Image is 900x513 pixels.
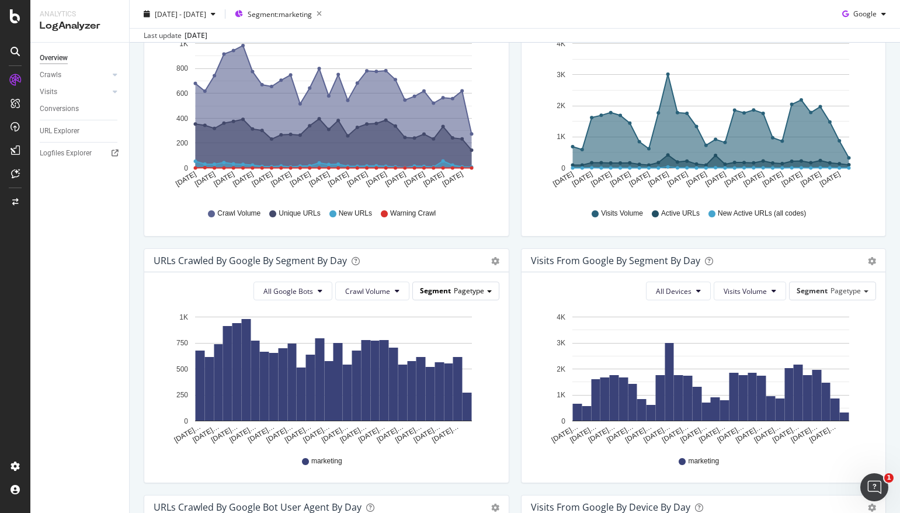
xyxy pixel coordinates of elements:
[571,170,594,188] text: [DATE]
[40,86,57,98] div: Visits
[40,125,79,137] div: URL Explorer
[248,9,312,19] span: Segment: marketing
[176,365,188,373] text: 500
[213,170,236,188] text: [DATE]
[155,9,206,19] span: [DATE] - [DATE]
[403,170,426,188] text: [DATE]
[179,313,188,321] text: 1K
[184,164,188,172] text: 0
[40,103,121,115] a: Conversions
[818,170,842,188] text: [DATE]
[797,286,828,296] span: Segment
[684,170,708,188] text: [DATE]
[551,170,575,188] text: [DATE]
[441,170,464,188] text: [DATE]
[557,133,565,141] text: 1K
[531,310,877,445] svg: A chart.
[154,35,499,197] svg: A chart.
[231,170,255,188] text: [DATE]
[561,417,565,425] text: 0
[176,339,188,347] text: 750
[217,209,260,219] span: Crawl Volume
[144,30,207,41] div: Last update
[420,286,451,296] span: Segment
[422,170,445,188] text: [DATE]
[561,164,565,172] text: 0
[868,504,876,512] div: gear
[557,71,565,79] text: 3K
[154,310,499,445] svg: A chart.
[742,170,765,188] text: [DATE]
[139,5,220,23] button: [DATE] - [DATE]
[184,417,188,425] text: 0
[531,501,690,513] div: Visits From Google By Device By Day
[647,170,670,188] text: [DATE]
[335,282,409,300] button: Crawl Volume
[557,391,565,399] text: 1K
[589,170,613,188] text: [DATE]
[176,89,188,98] text: 600
[176,115,188,123] text: 400
[799,170,822,188] text: [DATE]
[40,19,120,33] div: LogAnalyzer
[40,125,121,137] a: URL Explorer
[491,504,499,512] div: gear
[251,170,274,188] text: [DATE]
[365,170,388,188] text: [DATE]
[860,473,888,501] iframe: Intercom live chat
[491,257,499,265] div: gear
[761,170,784,188] text: [DATE]
[176,391,188,399] text: 250
[174,170,197,188] text: [DATE]
[263,286,313,296] span: All Google Bots
[384,170,407,188] text: [DATE]
[718,209,806,219] span: New Active URLs (all codes)
[722,170,746,188] text: [DATE]
[688,456,719,466] span: marketing
[230,5,326,23] button: Segment:marketing
[853,9,877,19] span: Google
[40,52,68,64] div: Overview
[557,313,565,321] text: 4K
[627,170,651,188] text: [DATE]
[884,473,894,483] span: 1
[40,9,120,19] div: Analytics
[40,103,79,115] div: Conversions
[339,209,372,219] span: New URLs
[656,286,691,296] span: All Devices
[193,170,217,188] text: [DATE]
[154,255,347,266] div: URLs Crawled by Google By Segment By Day
[40,69,109,81] a: Crawls
[346,170,369,188] text: [DATE]
[326,170,350,188] text: [DATE]
[311,456,342,466] span: marketing
[345,286,390,296] span: Crawl Volume
[704,170,727,188] text: [DATE]
[40,69,61,81] div: Crawls
[646,282,711,300] button: All Devices
[176,65,188,73] text: 800
[279,209,320,219] span: Unique URLs
[531,35,877,197] svg: A chart.
[308,170,331,188] text: [DATE]
[661,209,700,219] span: Active URLs
[40,147,92,160] div: Logfiles Explorer
[253,282,332,300] button: All Google Bots
[176,139,188,147] text: 200
[714,282,786,300] button: Visits Volume
[609,170,632,188] text: [DATE]
[666,170,689,188] text: [DATE]
[289,170,312,188] text: [DATE]
[724,286,767,296] span: Visits Volume
[868,257,876,265] div: gear
[838,5,891,23] button: Google
[830,286,861,296] span: Pagetype
[40,52,121,64] a: Overview
[40,86,109,98] a: Visits
[531,255,700,266] div: Visits from Google By Segment By Day
[601,209,643,219] span: Visits Volume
